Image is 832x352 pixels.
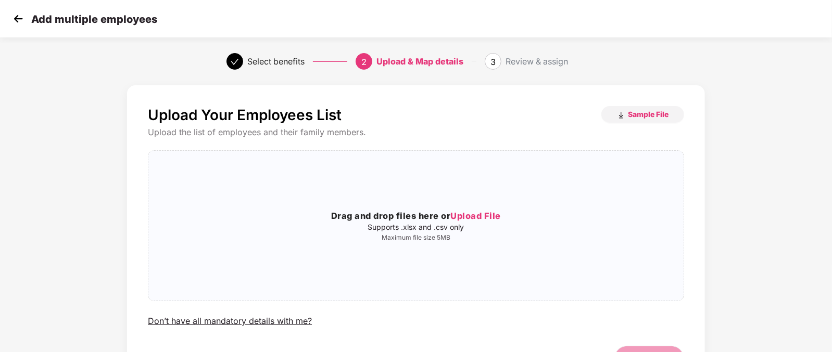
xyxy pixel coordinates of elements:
p: Upload Your Employees List [148,106,342,124]
div: Select benefits [247,53,305,70]
p: Supports .xlsx and .csv only [148,223,684,231]
span: 3 [490,57,496,67]
p: Add multiple employees [31,13,157,25]
button: Sample File [601,106,684,123]
p: Maximum file size 5MB [148,233,684,242]
span: 2 [361,57,367,67]
span: Upload File [450,211,501,221]
span: Drag and drop files here orUpload FileSupports .xlsx and .csv onlyMaximum file size 5MB [148,151,684,301]
h3: Drag and drop files here or [148,210,684,223]
span: Sample File [628,109,669,119]
img: svg+xml;base64,PHN2ZyB4bWxucz0iaHR0cDovL3d3dy53My5vcmcvMjAwMC9zdmciIHdpZHRoPSIzMCIgaGVpZ2h0PSIzMC... [10,11,26,27]
div: Upload the list of employees and their family members. [148,127,684,138]
div: Review & assign [506,53,568,70]
div: Upload & Map details [376,53,463,70]
img: download_icon [617,111,625,120]
div: Don’t have all mandatory details with me? [148,316,312,327]
span: check [231,58,239,66]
